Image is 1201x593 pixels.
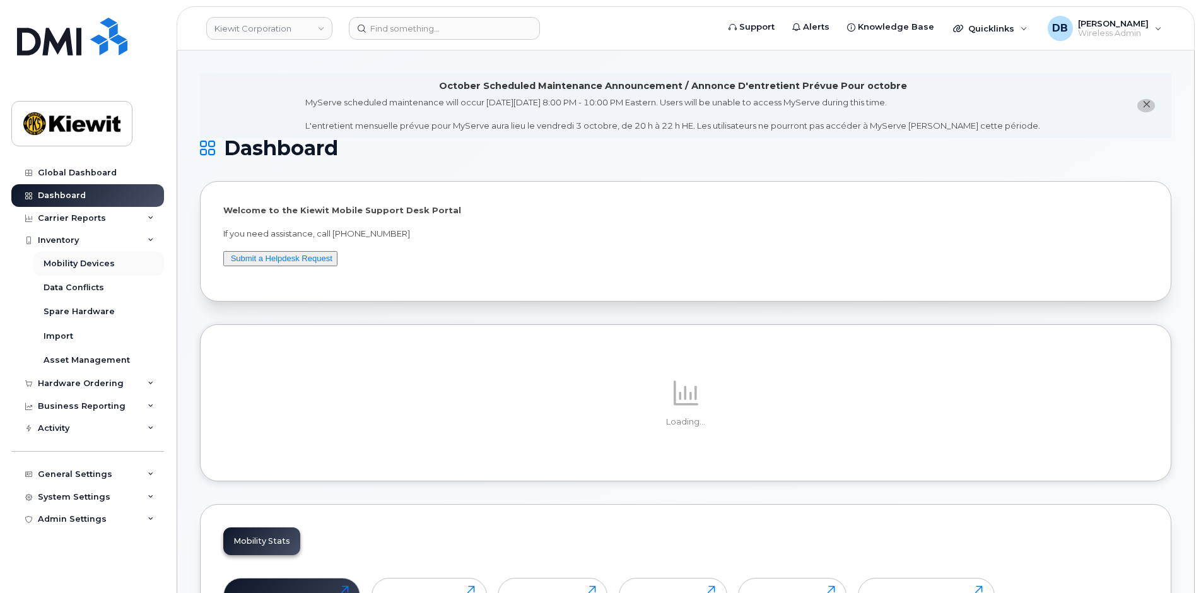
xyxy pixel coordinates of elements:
a: Submit a Helpdesk Request [231,254,332,263]
span: Dashboard [224,139,338,158]
p: Loading... [223,416,1148,428]
div: MyServe scheduled maintenance will occur [DATE][DATE] 8:00 PM - 10:00 PM Eastern. Users will be u... [305,97,1040,132]
button: Submit a Helpdesk Request [223,251,337,267]
p: Welcome to the Kiewit Mobile Support Desk Portal [223,204,1148,216]
div: October Scheduled Maintenance Announcement / Annonce D'entretient Prévue Pour octobre [439,79,907,93]
button: close notification [1137,99,1155,112]
p: If you need assistance, call [PHONE_NUMBER] [223,228,1148,240]
iframe: Messenger Launcher [1146,538,1192,584]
